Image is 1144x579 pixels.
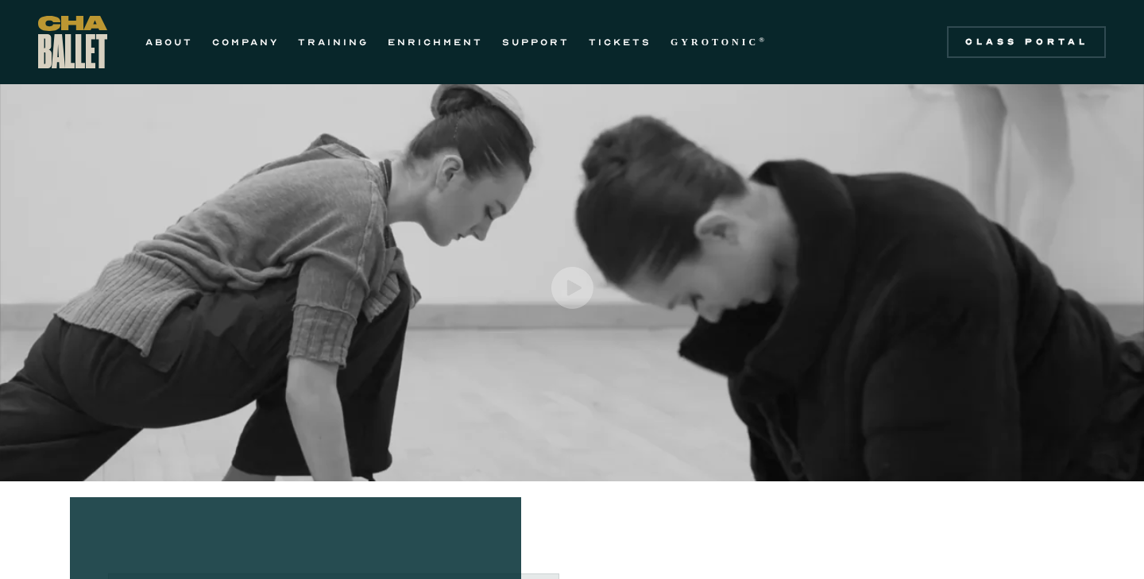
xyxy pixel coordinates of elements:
a: TICKETS [589,33,651,52]
a: TRAINING [298,33,369,52]
a: ENRICHMENT [388,33,483,52]
div: Class Portal [957,36,1096,48]
a: ABOUT [145,33,193,52]
a: SUPPORT [502,33,570,52]
a: Class Portal [947,26,1106,58]
a: home [38,16,107,68]
strong: GYROTONIC [671,37,759,48]
a: GYROTONIC® [671,33,767,52]
a: COMPANY [212,33,279,52]
sup: ® [759,36,767,44]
